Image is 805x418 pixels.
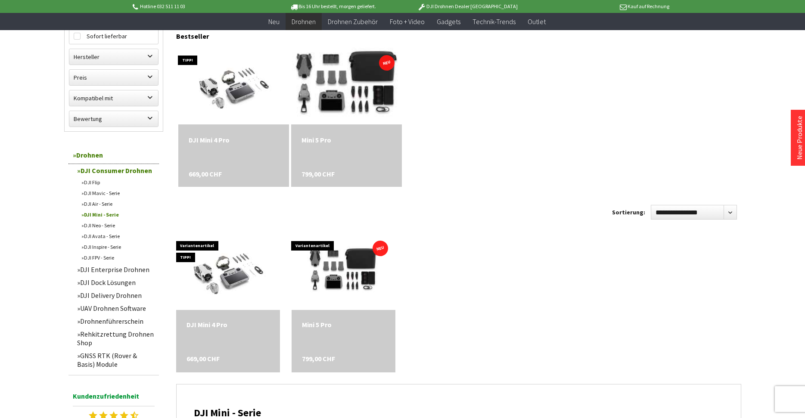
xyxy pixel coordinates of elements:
label: Sofort lieferbar [69,28,158,44]
label: Kompatibel mit [69,90,158,106]
a: DJI Consumer Drohnen [73,164,159,177]
a: DJI Air - Serie [77,198,159,209]
span: Technik-Trends [472,17,516,26]
span: Kundenzufriedenheit [73,390,155,406]
a: Drohnen [286,13,322,31]
span: 799,00 CHF [301,169,335,179]
div: Bestseller [176,23,741,45]
a: DJI Mini - Serie [77,209,159,220]
label: Hersteller [69,49,158,65]
p: Bis 16 Uhr bestellt, morgen geliefert. [266,1,400,12]
a: DJI FPV - Serie [77,252,159,263]
a: Outlet [522,13,552,31]
span: Foto + Video [390,17,425,26]
a: DJI Mavic - Serie [77,188,159,198]
a: DJI Delivery Drohnen [73,289,159,302]
a: Foto + Video [384,13,431,31]
span: Drohnen [292,17,316,26]
label: Sortierung: [612,205,645,219]
a: DJI Inspire - Serie [77,242,159,252]
a: DJI Enterprise Drohnen [73,263,159,276]
img: Mini 5 Pro [269,34,424,137]
a: DJI Dock Lösungen [73,276,159,289]
div: DJI Mini 4 Pro [189,135,279,145]
span: 669,00 CHF [186,354,220,363]
a: GNSS RTK (Rover & Basis) Module [73,349,159,371]
img: DJI Mini 4 Pro [185,47,282,124]
span: Neu [268,17,280,26]
a: Neu [262,13,286,31]
div: Mini 5 Pro [301,135,392,145]
a: DJI Neo - Serie [77,220,159,231]
span: 669,00 CHF [189,169,222,179]
a: Gadgets [431,13,466,31]
a: UAV Drohnen Software [73,302,159,315]
p: Kauf auf Rechnung [535,1,669,12]
div: Mini 5 Pro [302,320,385,329]
span: Gadgets [437,17,460,26]
a: Drohnen [68,146,159,164]
a: Drohnen Zubehör [322,13,384,31]
span: 799,00 CHF [302,354,335,363]
span: Drohnen Zubehör [328,17,378,26]
img: DJI Mini 4 Pro [180,232,277,310]
div: DJI Mini 4 Pro [186,320,270,329]
a: Rehkitzrettung Drohnen Shop [73,328,159,349]
a: DJI Mini 4 Pro 669,00 CHF [189,135,279,145]
img: Mini 5 Pro [292,237,395,306]
label: Bewertung [69,111,158,127]
a: Mini 5 Pro 799,00 CHF [302,320,385,329]
a: DJI Avata - Serie [77,231,159,242]
a: DJI Flip [77,177,159,188]
p: Hotline 032 511 11 03 [131,1,266,12]
span: Outlet [528,17,546,26]
a: Drohnenführerschein [73,315,159,328]
a: DJI Mini 4 Pro 669,00 CHF [186,320,270,329]
a: Technik-Trends [466,13,522,31]
p: DJI Drohnen Dealer [GEOGRAPHIC_DATA] [400,1,535,12]
a: Mini 5 Pro 799,00 CHF [301,135,392,145]
a: Neue Produkte [795,116,804,160]
label: Preis [69,70,158,85]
